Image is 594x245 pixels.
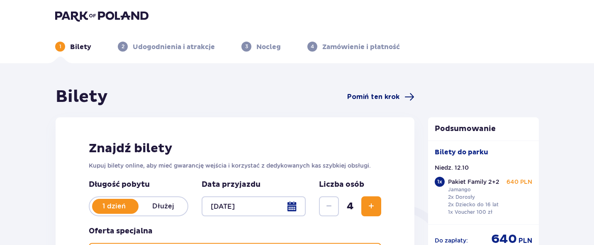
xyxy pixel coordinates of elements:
[56,87,108,107] h1: Bilety
[319,196,339,216] button: Zmniejsz
[311,43,314,50] p: 4
[89,226,153,236] h3: Oferta specjalna
[89,180,188,190] p: Długość pobytu
[347,92,399,101] span: Pomiń ten krok
[341,200,360,213] span: 4
[55,10,148,22] img: Park of Poland logo
[347,92,414,102] a: Pomiń ten krok
[241,42,281,52] div: 3Nocleg
[202,180,260,190] p: Data przyjazdu
[122,43,124,50] p: 2
[70,42,91,52] p: Bilety
[448,186,471,193] p: Jamango
[55,42,91,52] div: 1Bilety
[448,193,499,216] p: 2x Dorosły 2x Dziecko do 16 lat 1x Voucher 100 zł
[448,178,499,186] p: Pakiet Family 2+2
[506,178,532,186] p: 640 PLN
[139,202,187,211] p: Dłużej
[435,163,469,172] p: Niedz. 12.10
[89,141,381,156] h2: Znajdź bilety
[118,42,215,52] div: 2Udogodnienia i atrakcje
[428,124,539,134] p: Podsumowanie
[307,42,400,52] div: 4Zamówienie i płatność
[133,42,215,52] p: Udogodnienia i atrakcje
[435,177,445,187] div: 1 x
[319,180,364,190] p: Liczba osób
[435,148,488,157] p: Bilety do parku
[59,43,61,50] p: 1
[89,161,381,170] p: Kupuj bilety online, aby mieć gwarancję wejścia i korzystać z dedykowanych kas szybkiej obsługi.
[256,42,281,52] p: Nocleg
[322,42,400,52] p: Zamówienie i płatność
[245,43,248,50] p: 3
[435,236,468,245] p: Do zapłaty :
[361,196,381,216] button: Zwiększ
[90,202,139,211] p: 1 dzień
